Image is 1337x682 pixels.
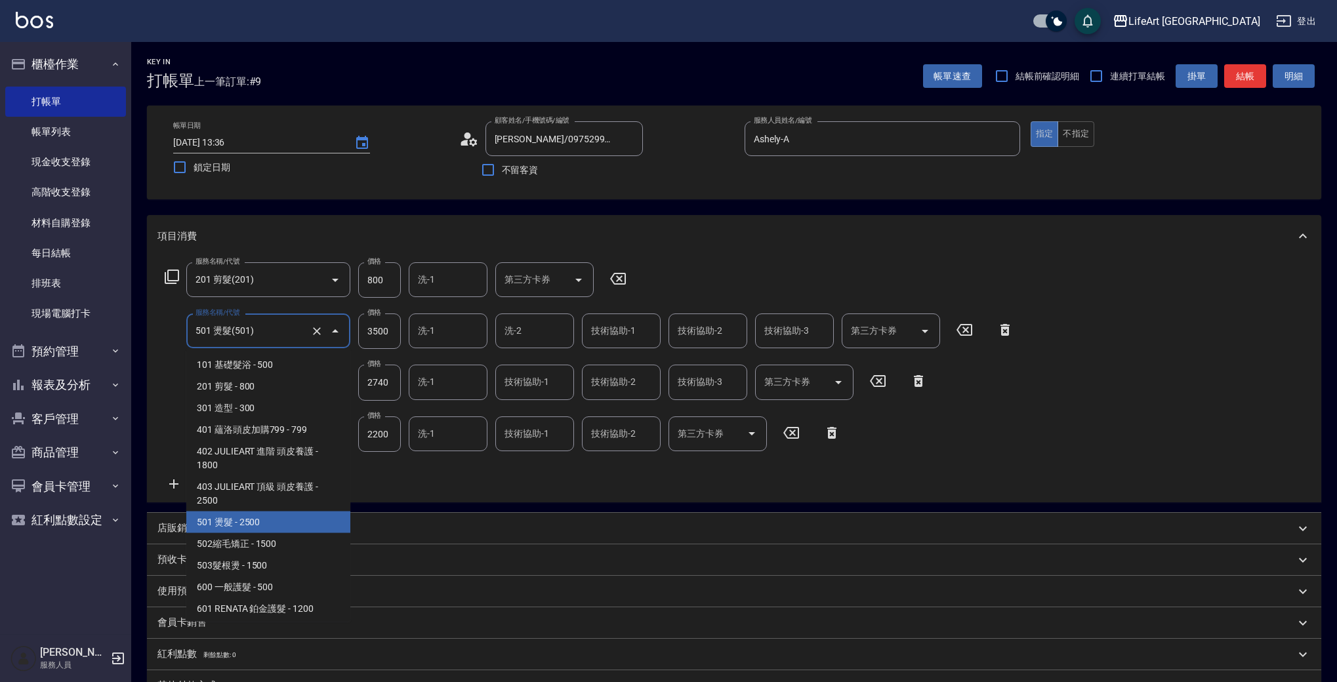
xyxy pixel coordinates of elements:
div: 店販銷售 [147,513,1321,544]
button: 結帳 [1224,64,1266,89]
button: Open [568,270,589,291]
span: 101 基礎髮浴 - 500 [186,354,350,376]
span: 600 一般護髮 - 500 [186,576,350,598]
a: 現場電腦打卡 [5,298,126,329]
div: 項目消費 [147,215,1321,257]
button: 不指定 [1058,121,1094,147]
span: 403 JULIEART 頂級 頭皮養護 - 2500 [186,476,350,511]
div: LifeArt [GEOGRAPHIC_DATA] [1128,13,1260,30]
label: 價格 [367,308,381,317]
button: 紅利點數設定 [5,503,126,537]
h2: Key In [147,58,194,66]
button: 指定 [1031,121,1059,147]
input: YYYY/MM/DD hh:mm [173,132,341,153]
button: 掛單 [1176,64,1218,89]
p: 紅利點數 [157,647,236,662]
span: 201 剪髮 - 800 [186,376,350,397]
label: 服務名稱/代號 [195,256,239,266]
a: 帳單列表 [5,117,126,147]
a: 材料自購登錄 [5,208,126,238]
img: Logo [16,12,53,28]
button: 預約管理 [5,334,126,369]
span: 402 JULIEART 進階 頭皮養護 - 1800 [186,441,350,476]
button: 櫃檯作業 [5,47,126,81]
label: 帳單日期 [173,121,201,130]
img: Person [10,645,37,672]
div: 會員卡銷售 [147,607,1321,639]
button: Choose date, selected date is 2025-09-08 [346,127,378,159]
span: 501 燙髮 - 2500 [186,511,350,533]
button: 登出 [1271,9,1321,33]
span: 不留客資 [502,163,539,177]
h5: [PERSON_NAME] [40,646,107,659]
label: 價格 [367,359,381,369]
span: 鎖定日期 [194,161,230,174]
label: 服務名稱/代號 [195,308,239,317]
span: 401 蘊洛頭皮加購799 - 799 [186,419,350,441]
span: 601 RENATA 鉑金護髮 - 1200 [186,598,350,620]
button: Clear [308,322,326,340]
div: 預收卡販賣 [147,544,1321,576]
span: 301 造型 - 300 [186,397,350,419]
a: 高階收支登錄 [5,177,126,207]
a: 現金收支登錄 [5,147,126,177]
p: 使用預收卡 [157,584,207,598]
div: 紅利點數剩餘點數: 0 [147,639,1321,670]
button: 會員卡管理 [5,470,126,504]
span: 502縮毛矯正 - 1500 [186,533,350,555]
button: Close [325,321,346,342]
a: 每日結帳 [5,238,126,268]
p: 預收卡販賣 [157,553,207,567]
button: LifeArt [GEOGRAPHIC_DATA] [1107,8,1265,35]
p: 會員卡銷售 [157,616,207,630]
button: Open [828,372,849,393]
span: 上一筆訂單:#9 [194,73,262,90]
label: 顧客姓名/手機號碼/編號 [495,115,569,125]
label: 價格 [367,256,381,266]
label: 服務人員姓名/編號 [754,115,812,125]
button: 帳單速查 [923,64,982,89]
button: 報表及分析 [5,368,126,402]
p: 服務人員 [40,659,107,671]
p: 項目消費 [157,230,197,243]
button: save [1075,8,1101,34]
button: 明細 [1273,64,1315,89]
button: Open [741,423,762,444]
span: 結帳前確認明細 [1016,70,1080,83]
label: 價格 [367,411,381,420]
span: 603 京喚羽系統修護(短) - 3000 [186,620,350,641]
button: 商品管理 [5,435,126,470]
a: 打帳單 [5,87,126,117]
span: 503髮根燙 - 1500 [186,555,350,576]
button: 客戶管理 [5,402,126,436]
a: 排班表 [5,268,126,298]
h3: 打帳單 [147,71,194,90]
button: Open [915,321,936,342]
span: 剩餘點數: 0 [203,651,236,658]
div: 使用預收卡 [147,576,1321,607]
p: 店販銷售 [157,521,197,535]
button: Open [325,270,346,291]
span: 連續打單結帳 [1110,70,1165,83]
